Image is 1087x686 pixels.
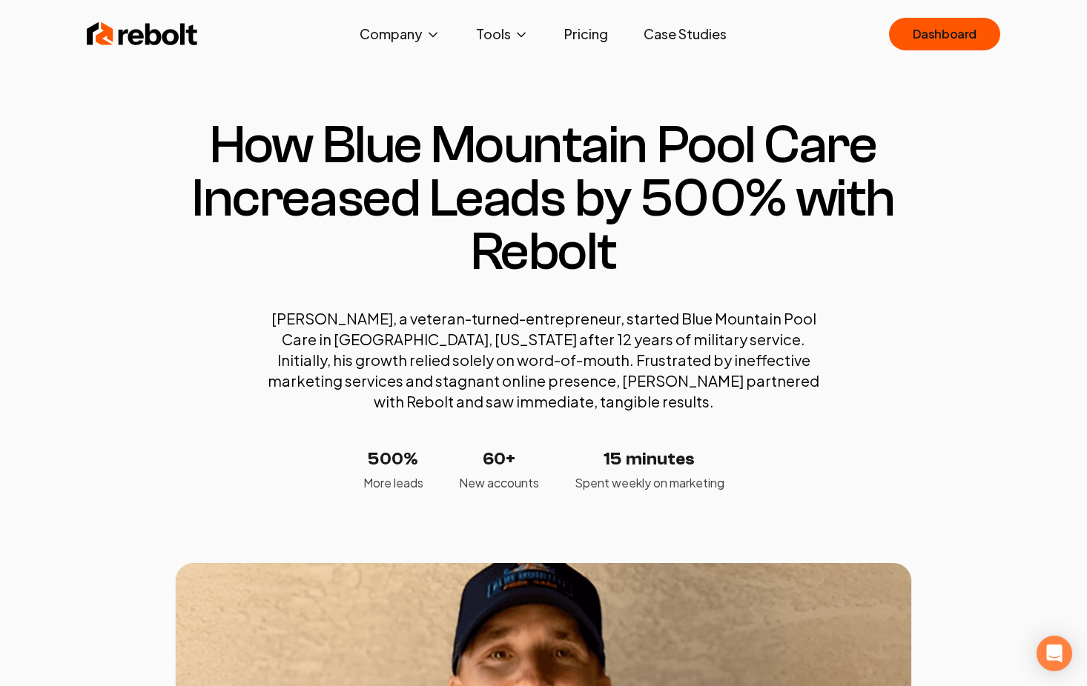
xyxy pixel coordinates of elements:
[363,474,423,492] p: More leads
[176,119,911,279] h1: How Blue Mountain Pool Care Increased Leads by 500% with Rebolt
[459,474,539,492] p: New accounts
[575,447,724,471] p: 15 minutes
[1037,636,1072,671] div: Open Intercom Messenger
[575,474,724,492] p: Spent weekly on marketing
[363,447,423,471] p: 500%
[348,19,452,49] button: Company
[459,447,539,471] p: 60+
[464,19,541,49] button: Tools
[632,19,739,49] a: Case Studies
[262,308,825,412] p: [PERSON_NAME], a veteran-turned-entrepreneur, started Blue Mountain Pool Care in [GEOGRAPHIC_DATA...
[889,18,1000,50] a: Dashboard
[87,19,198,49] img: Rebolt Logo
[552,19,620,49] a: Pricing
